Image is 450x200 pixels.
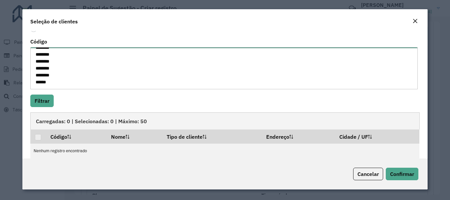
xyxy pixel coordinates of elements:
[335,129,419,143] th: Cidade / UF
[162,129,262,143] th: Tipo de cliente
[412,18,418,24] em: Fechar
[30,95,54,107] button: Filtrar
[106,129,162,143] th: Nome
[30,17,78,25] h4: Seleção de clientes
[353,168,383,180] button: Cancelar
[30,112,419,129] div: Carregadas: 0 | Selecionadas: 0 | Máximo: 50
[410,17,420,26] button: Close
[390,171,414,177] span: Confirmar
[30,38,47,45] label: Código
[357,171,379,177] span: Cancelar
[46,129,107,143] th: Código
[262,129,335,143] th: Endereço
[30,144,419,158] td: Nenhum registro encontrado
[386,168,418,180] button: Confirmar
